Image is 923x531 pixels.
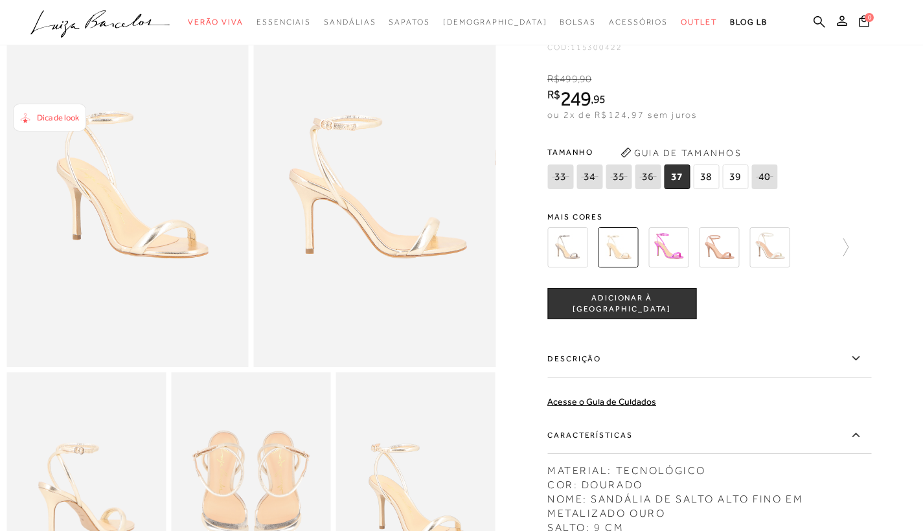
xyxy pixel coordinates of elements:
a: categoryNavScreenReaderText [560,10,596,34]
span: Tamanho [547,142,781,162]
span: 37 [664,164,690,189]
span: ADICIONAR À [GEOGRAPHIC_DATA] [548,293,696,315]
span: 95 [593,92,606,106]
img: SANDÁLIA DE SALTO ALTO FINO EM VERNIZ BEGE [699,227,739,267]
span: 34 [576,164,602,189]
i: R$ [547,89,560,100]
a: categoryNavScreenReaderText [256,10,311,34]
span: Bolsas [560,17,596,27]
a: Acesse o Guia de Cuidados [547,396,656,407]
span: 40 [751,164,777,189]
img: SANDÁLIA DE SALTO ALTO FINO EM METALIZADO ROSA PINK [648,227,689,267]
i: , [591,93,606,105]
span: [DEMOGRAPHIC_DATA] [443,17,547,27]
i: R$ [547,73,560,85]
span: 35 [606,164,632,189]
img: image [254,5,496,367]
span: ou 2x de R$124,97 sem juros [547,109,697,120]
span: Essenciais [256,17,311,27]
i: , [578,73,592,85]
img: image [6,5,249,367]
img: SANDÁLIA DE SALTO ALTO FINO EM METALIZADO OURO [598,227,638,267]
a: categoryNavScreenReaderText [188,10,244,34]
span: 90 [580,73,591,85]
span: Sapatos [389,17,429,27]
span: 38 [693,164,719,189]
span: Acessórios [609,17,668,27]
button: 0 [855,14,873,32]
span: 249 [560,87,591,110]
span: 0 [865,13,874,22]
a: categoryNavScreenReaderText [324,10,376,34]
a: categoryNavScreenReaderText [389,10,429,34]
span: 115300422 [571,43,622,52]
label: Descrição [547,340,871,378]
span: Mais cores [547,213,871,221]
span: 33 [547,164,573,189]
label: Características [547,416,871,454]
span: Outlet [681,17,717,27]
span: 36 [635,164,661,189]
button: ADICIONAR À [GEOGRAPHIC_DATA] [547,288,696,319]
a: noSubCategoriesText [443,10,547,34]
img: SANDÁLIA DE SALTO ALTO FINO EM METALIZADO CHUMBO [547,227,587,267]
img: SANDÁLIA DE SALTO ALTO FINO EM VERNIZ BRANCO GELO [749,227,790,267]
a: categoryNavScreenReaderText [681,10,717,34]
div: CÓD: [547,43,806,51]
a: BLOG LB [730,10,768,34]
span: Verão Viva [188,17,244,27]
span: Dica de look [37,113,79,122]
span: Sandálias [324,17,376,27]
span: BLOG LB [730,17,768,27]
a: categoryNavScreenReaderText [609,10,668,34]
span: 499 [560,73,577,85]
span: 39 [722,164,748,189]
button: Guia de Tamanhos [616,142,746,163]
